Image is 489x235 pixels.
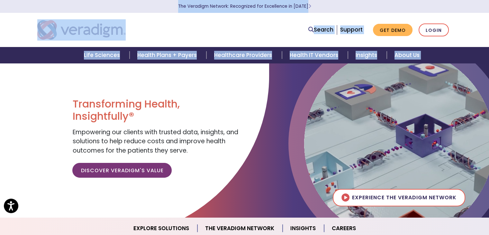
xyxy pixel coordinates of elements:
[72,163,172,178] a: Discover Veradigm's Value
[178,3,311,9] a: The Veradigm Network: Recognized for Excellence in [DATE]Learn More
[72,128,238,155] span: Empowering our clients with trusted data, insights, and solutions to help reduce costs and improv...
[419,23,449,37] a: Login
[308,25,333,34] a: Search
[130,47,206,63] a: Health Plans + Payers
[340,26,363,33] a: Support
[72,98,240,123] h1: Transforming Health, Insightfully®
[282,47,348,63] a: Health IT Vendors
[37,19,126,41] img: Veradigm logo
[348,47,387,63] a: Insights
[387,47,427,63] a: About Us
[206,47,282,63] a: Healthcare Providers
[373,24,412,36] a: Get Demo
[76,47,130,63] a: Life Sciences
[308,3,311,9] span: Learn More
